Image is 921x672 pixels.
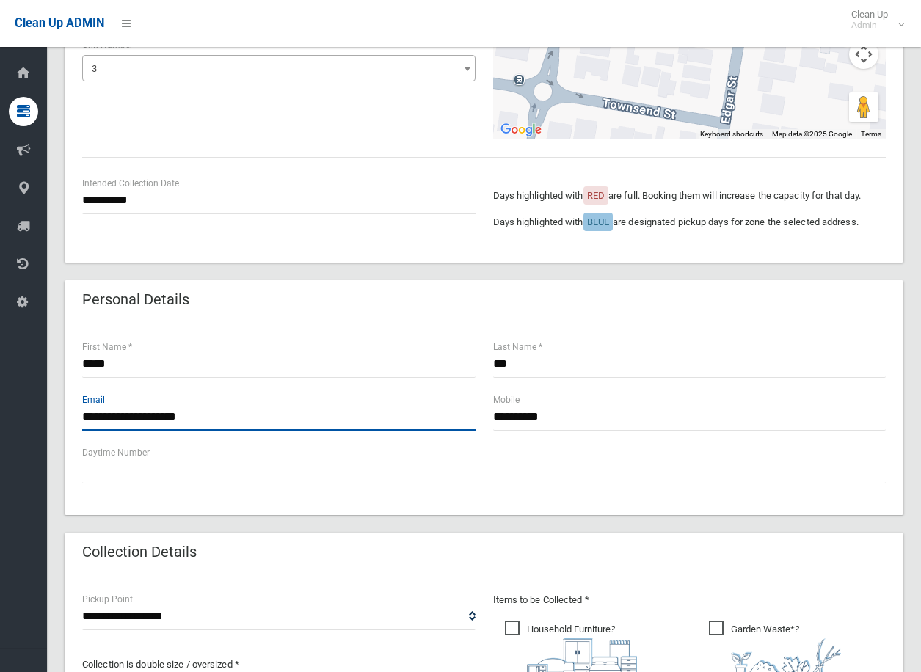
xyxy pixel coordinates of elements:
span: Clean Up ADMIN [15,16,104,30]
span: Clean Up [844,9,903,31]
button: Keyboard shortcuts [700,129,763,139]
p: Days highlighted with are full. Booking them will increase the capacity for that day. [493,187,887,205]
button: Drag Pegman onto the map to open Street View [849,92,878,122]
header: Collection Details [65,538,214,566]
span: 3 [82,55,476,81]
p: Items to be Collected * [493,591,887,609]
p: Days highlighted with are designated pickup days for zone the selected address. [493,213,887,231]
small: Admin [851,20,888,31]
button: Map camera controls [849,40,878,69]
img: Google [497,120,545,139]
span: RED [587,190,605,201]
a: Open this area in Google Maps (opens a new window) [497,120,545,139]
span: Map data ©2025 Google [772,130,852,138]
header: Personal Details [65,285,207,314]
span: 3 [86,59,472,79]
span: 3 [92,63,97,74]
span: BLUE [587,216,609,227]
a: Terms (opens in new tab) [861,130,881,138]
